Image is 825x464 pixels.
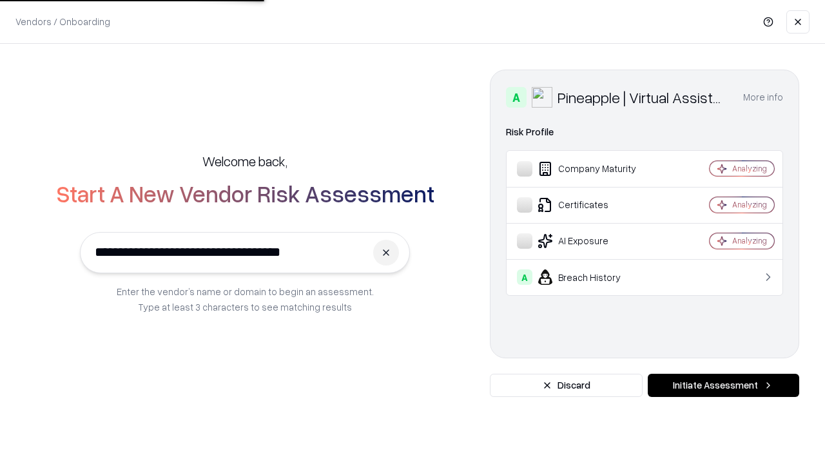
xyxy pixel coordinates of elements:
[558,87,728,108] div: Pineapple | Virtual Assistant Agency
[648,374,799,397] button: Initiate Assessment
[732,199,767,210] div: Analyzing
[517,161,671,177] div: Company Maturity
[15,15,110,28] p: Vendors / Onboarding
[506,87,527,108] div: A
[532,87,552,108] img: Pineapple | Virtual Assistant Agency
[517,233,671,249] div: AI Exposure
[490,374,643,397] button: Discard
[732,163,767,174] div: Analyzing
[117,284,374,314] p: Enter the vendor’s name or domain to begin an assessment. Type at least 3 characters to see match...
[517,197,671,213] div: Certificates
[517,269,671,285] div: Breach History
[517,269,532,285] div: A
[506,124,783,140] div: Risk Profile
[743,86,783,109] button: More info
[732,235,767,246] div: Analyzing
[56,180,434,206] h2: Start A New Vendor Risk Assessment
[202,152,287,170] h5: Welcome back,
